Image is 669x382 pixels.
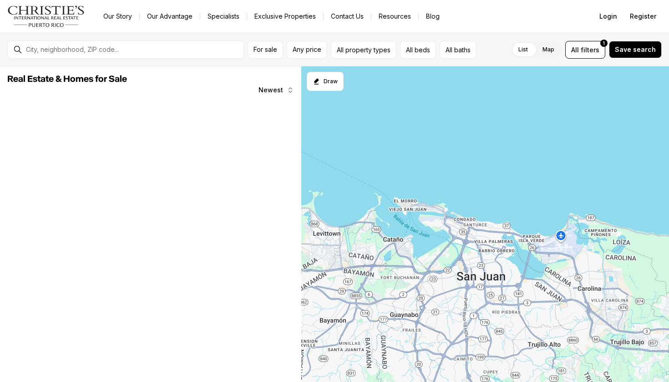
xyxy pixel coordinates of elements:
button: Start drawing [307,72,344,91]
img: logo [7,5,85,27]
span: Register [630,13,656,20]
button: Save search [609,41,662,58]
button: Allfilters1 [565,41,605,59]
a: Our Advantage [140,10,200,23]
button: Login [594,7,623,25]
span: Login [599,13,617,20]
a: Our Story [96,10,139,23]
button: For sale [248,41,283,59]
span: Newest [258,86,283,94]
a: Blog [419,10,447,23]
button: Register [624,7,662,25]
a: Resources [371,10,418,23]
span: For sale [253,46,277,53]
button: Contact Us [324,10,371,23]
a: Specialists [200,10,247,23]
button: Newest [253,81,299,99]
span: Real Estate & Homes for Sale [7,75,127,84]
button: Any price [287,41,327,59]
label: Map [535,41,562,58]
span: 1 [603,40,605,47]
button: All baths [440,41,476,59]
span: filters [581,45,599,55]
a: Exclusive Properties [247,10,323,23]
span: All [571,45,579,55]
button: All property types [331,41,396,59]
span: Save search [615,46,656,53]
span: Any price [293,46,321,53]
button: All beds [400,41,436,59]
label: List [511,41,535,58]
